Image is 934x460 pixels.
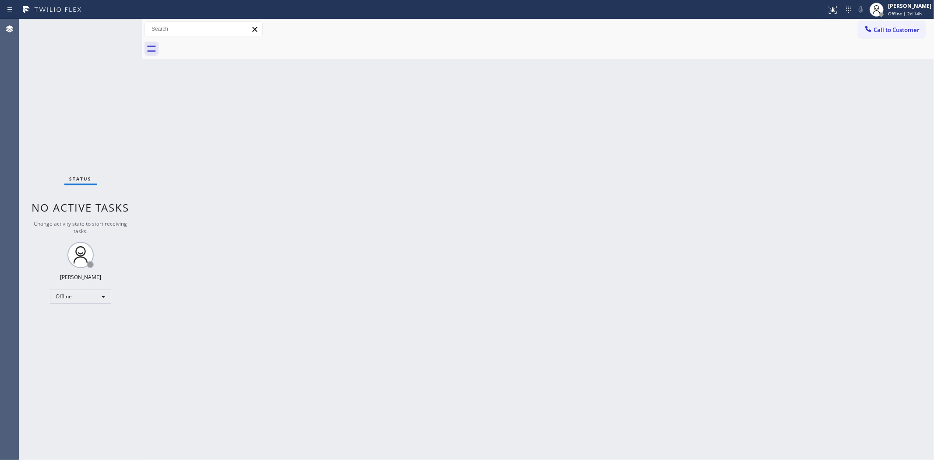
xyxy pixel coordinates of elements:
span: No active tasks [32,200,130,215]
span: Offline | 2d 14h [888,11,922,17]
div: [PERSON_NAME] [60,273,101,281]
input: Search [145,22,262,36]
span: Change activity state to start receiving tasks. [34,220,127,235]
button: Mute [855,4,867,16]
div: [PERSON_NAME] [888,2,931,10]
div: Offline [50,290,111,304]
button: Call to Customer [858,21,925,38]
span: Status [70,176,92,182]
span: Call to Customer [874,26,920,34]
